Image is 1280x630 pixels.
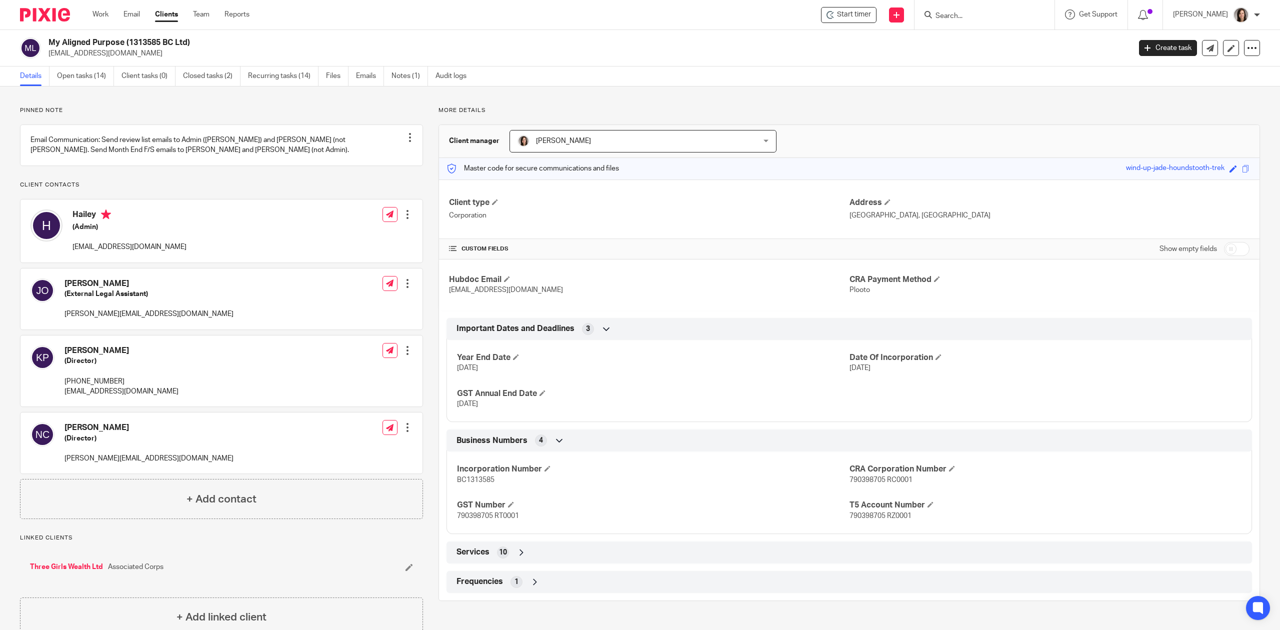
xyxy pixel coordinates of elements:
span: 790398705 RZ0001 [849,512,911,519]
p: More details [438,106,1260,114]
span: 1 [514,577,518,587]
p: Linked clients [20,534,423,542]
h5: (Director) [64,433,233,443]
h3: Client manager [449,136,499,146]
span: Important Dates and Deadlines [456,323,574,334]
img: svg%3E [30,209,62,241]
h4: [PERSON_NAME] [64,345,178,356]
input: Search [934,12,1024,21]
span: [DATE] [457,400,478,407]
h4: GST Annual End Date [457,388,849,399]
h2: My Aligned Purpose (1313585 BC Ltd) [48,37,909,48]
label: Show empty fields [1159,244,1217,254]
a: Details [20,66,49,86]
img: Danielle%20photo.jpg [1233,7,1249,23]
a: Work [92,9,108,19]
h4: CRA Payment Method [849,274,1249,285]
p: [PERSON_NAME][EMAIL_ADDRESS][DOMAIN_NAME] [64,309,233,319]
p: [PERSON_NAME] [1173,9,1228,19]
span: [PERSON_NAME] [536,137,591,144]
p: Master code for secure communications and files [446,163,619,173]
h4: [PERSON_NAME] [64,278,233,289]
a: Client tasks (0) [121,66,175,86]
a: Reports [224,9,249,19]
img: svg%3E [30,278,54,302]
p: Client contacts [20,181,423,189]
img: Danielle%20photo.jpg [517,135,529,147]
h4: Hailey [72,209,186,222]
a: Audit logs [435,66,474,86]
h4: CRA Corporation Number [849,464,1241,474]
span: Business Numbers [456,435,527,446]
span: 10 [499,547,507,557]
span: Plooto [849,286,870,293]
span: 790398705 RT0001 [457,512,519,519]
a: Closed tasks (2) [183,66,240,86]
a: Team [193,9,209,19]
h4: [PERSON_NAME] [64,422,233,433]
span: Services [456,547,489,557]
h4: Hubdoc Email [449,274,849,285]
h4: Year End Date [457,352,849,363]
p: Corporation [449,210,849,220]
div: wind-up-jade-houndstooth-trek [1126,163,1224,174]
h5: (Director) [64,356,178,366]
img: svg%3E [20,37,41,58]
h5: (Admin) [72,222,186,232]
img: svg%3E [30,345,54,369]
a: Three Girls Wealth Ltd [30,562,103,572]
h4: Address [849,197,1249,208]
p: [EMAIL_ADDRESS][DOMAIN_NAME] [64,386,178,396]
span: Start timer [837,9,871,20]
p: [GEOGRAPHIC_DATA], [GEOGRAPHIC_DATA] [849,210,1249,220]
a: Open tasks (14) [57,66,114,86]
span: Associated Corps [108,562,163,572]
h4: T5 Account Number [849,500,1241,510]
a: Emails [356,66,384,86]
a: Email [123,9,140,19]
a: Create task [1139,40,1197,56]
h4: GST Number [457,500,849,510]
h5: (External Legal Assistant) [64,289,233,299]
a: Files [326,66,348,86]
span: BC1313585 [457,476,494,483]
p: [EMAIL_ADDRESS][DOMAIN_NAME] [48,48,1124,58]
i: Primary [101,209,111,219]
span: Frequencies [456,576,503,587]
span: 4 [539,435,543,445]
p: [PERSON_NAME][EMAIL_ADDRESS][DOMAIN_NAME] [64,453,233,463]
span: Get Support [1079,11,1117,18]
a: Notes (1) [391,66,428,86]
p: Pinned note [20,106,423,114]
p: [PHONE_NUMBER] [64,376,178,386]
a: Clients [155,9,178,19]
span: 3 [586,324,590,334]
img: Pixie [20,8,70,21]
h4: Date Of Incorporation [849,352,1241,363]
h4: Client type [449,197,849,208]
h4: Incorporation Number [457,464,849,474]
span: [DATE] [849,364,870,371]
p: [EMAIL_ADDRESS][DOMAIN_NAME] [72,242,186,252]
h4: + Add contact [186,491,256,507]
div: My Aligned Purpose (1313585 BC Ltd) [821,7,876,23]
span: [EMAIL_ADDRESS][DOMAIN_NAME] [449,286,563,293]
h4: CUSTOM FIELDS [449,245,849,253]
img: svg%3E [30,422,54,446]
h4: + Add linked client [176,609,266,625]
a: Recurring tasks (14) [248,66,318,86]
span: 790398705 RC0001 [849,476,912,483]
span: [DATE] [457,364,478,371]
